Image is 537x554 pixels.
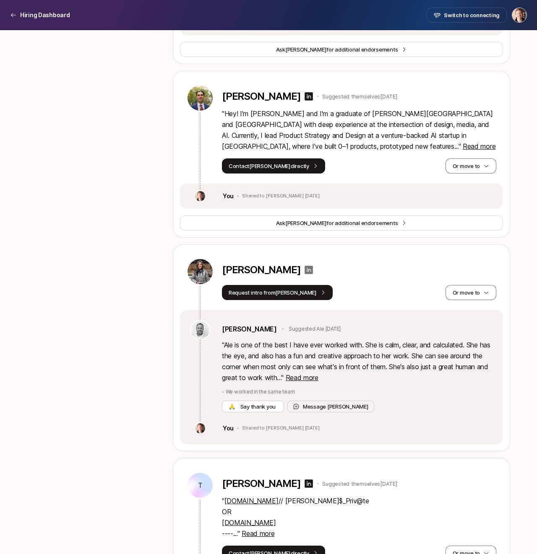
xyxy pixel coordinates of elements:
[191,321,209,339] img: 9249c225_a082_46be_8bf6_cf72d472fc9e.jpg
[223,423,234,433] p: You
[222,478,300,489] p: [PERSON_NAME]
[276,45,398,54] span: Ask for additional endorsements
[195,423,205,433] img: 8cb3e434_9646_4a7a_9a3b_672daafcbcea.jpg
[222,285,333,300] button: Request intro from[PERSON_NAME]
[229,402,235,411] span: 🙏
[242,425,320,431] p: Shared to [PERSON_NAME] [DATE]
[224,497,279,505] a: [DOMAIN_NAME]
[242,529,274,538] span: Read more
[222,91,300,102] p: [PERSON_NAME]
[222,495,496,539] p: " // [PERSON_NAME]$_Priv@te OR ----... "
[222,264,300,276] p: [PERSON_NAME]
[223,191,234,201] p: You
[322,92,397,101] p: Suggested themselves [DATE]
[285,46,327,53] span: [PERSON_NAME]
[287,401,374,412] button: Message [PERSON_NAME]
[444,11,500,19] span: Switch to connecting
[446,285,496,300] button: Or move to
[242,193,320,199] p: Shared to [PERSON_NAME] [DATE]
[289,325,341,333] p: Suggested Ale [DATE]
[188,85,213,111] img: 525327bb_ad75_46a9_b325_bb84208c9bc5.jpg
[222,388,493,396] p: - We worked in the same team
[463,142,495,150] span: Read more
[286,373,318,382] span: Read more
[180,42,503,57] button: Ask[PERSON_NAME]for additional endorsements
[446,158,496,173] button: Or move to
[222,518,276,527] a: [DOMAIN_NAME]
[222,108,496,152] p: " Hey! I'm [PERSON_NAME] and I'm a graduate of [PERSON_NAME][GEOGRAPHIC_DATA] and [GEOGRAPHIC_DAT...
[195,191,205,201] img: 8cb3e434_9646_4a7a_9a3b_672daafcbcea.jpg
[239,402,277,411] span: Say thank you
[512,8,527,23] button: Jasper Story
[188,259,213,284] img: d63c55c3_6bd5_40d5_83af_342c1a578e36.jpg
[512,8,527,22] img: Jasper Story
[222,158,325,173] button: Contact[PERSON_NAME]directly
[222,324,277,334] a: [PERSON_NAME]
[322,479,397,488] p: Suggested themselves [DATE]
[222,339,493,383] p: " Ale is one of the best I have ever worked with. She is calm, clear, and calculated. She has the...
[222,401,284,412] button: 🙏 Say thank you
[427,8,507,23] button: Switch to connecting
[276,219,398,227] span: Ask for additional endorsements
[198,480,203,490] p: T
[285,220,327,226] span: [PERSON_NAME]
[20,10,70,20] p: Hiring Dashboard
[180,215,503,230] button: Ask[PERSON_NAME]for additional endorsements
